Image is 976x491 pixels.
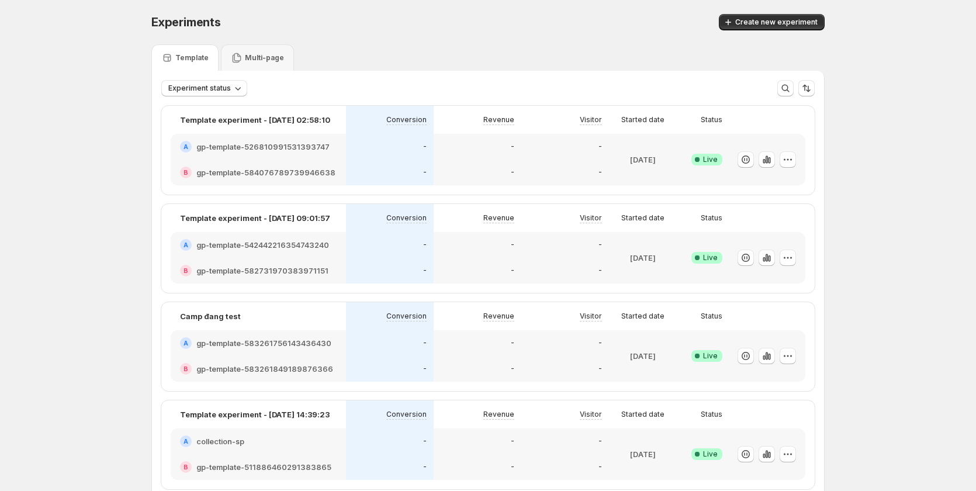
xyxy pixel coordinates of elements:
[180,114,330,126] p: Template experiment - [DATE] 02:58:10
[180,409,330,420] p: Template experiment - [DATE] 14:39:23
[184,438,188,445] h2: A
[630,448,656,460] p: [DATE]
[184,365,188,372] h2: B
[245,53,284,63] p: Multi-page
[598,338,602,348] p: -
[196,265,328,276] h2: gp-template-582731970383971151
[598,240,602,250] p: -
[196,461,331,473] h2: gp-template-511886460291383865
[196,435,244,447] h2: collection-sp
[180,310,241,322] p: Camp đang test
[423,462,427,472] p: -
[580,312,602,321] p: Visitor
[196,239,329,251] h2: gp-template-542442216354743240
[735,18,818,27] span: Create new experiment
[621,115,664,125] p: Started date
[423,168,427,177] p: -
[511,437,514,446] p: -
[511,364,514,374] p: -
[701,115,722,125] p: Status
[161,80,247,96] button: Experiment status
[511,142,514,151] p: -
[621,410,664,419] p: Started date
[175,53,209,63] p: Template
[580,213,602,223] p: Visitor
[483,410,514,419] p: Revenue
[580,115,602,125] p: Visitor
[184,267,188,274] h2: B
[598,266,602,275] p: -
[701,410,722,419] p: Status
[598,364,602,374] p: -
[386,312,427,321] p: Conversion
[598,437,602,446] p: -
[184,464,188,471] h2: B
[423,338,427,348] p: -
[703,155,718,164] span: Live
[719,14,825,30] button: Create new experiment
[630,350,656,362] p: [DATE]
[630,154,656,165] p: [DATE]
[196,141,330,153] h2: gp-template-526810991531393747
[196,167,335,178] h2: gp-template-584076789739946638
[703,449,718,459] span: Live
[703,253,718,262] span: Live
[798,80,815,96] button: Sort the results
[511,462,514,472] p: -
[630,252,656,264] p: [DATE]
[151,15,221,29] span: Experiments
[423,240,427,250] p: -
[511,168,514,177] p: -
[701,312,722,321] p: Status
[196,337,331,349] h2: gp-template-583261756143436430
[598,142,602,151] p: -
[598,462,602,472] p: -
[703,351,718,361] span: Live
[621,213,664,223] p: Started date
[483,115,514,125] p: Revenue
[423,364,427,374] p: -
[701,213,722,223] p: Status
[423,437,427,446] p: -
[483,312,514,321] p: Revenue
[168,84,231,93] span: Experiment status
[184,241,188,248] h2: A
[386,213,427,223] p: Conversion
[184,143,188,150] h2: A
[483,213,514,223] p: Revenue
[511,338,514,348] p: -
[196,363,333,375] h2: gp-template-583261849189876366
[386,410,427,419] p: Conversion
[598,168,602,177] p: -
[580,410,602,419] p: Visitor
[621,312,664,321] p: Started date
[423,266,427,275] p: -
[184,169,188,176] h2: B
[511,266,514,275] p: -
[180,212,330,224] p: Template experiment - [DATE] 09:01:57
[423,142,427,151] p: -
[386,115,427,125] p: Conversion
[184,340,188,347] h2: A
[511,240,514,250] p: -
